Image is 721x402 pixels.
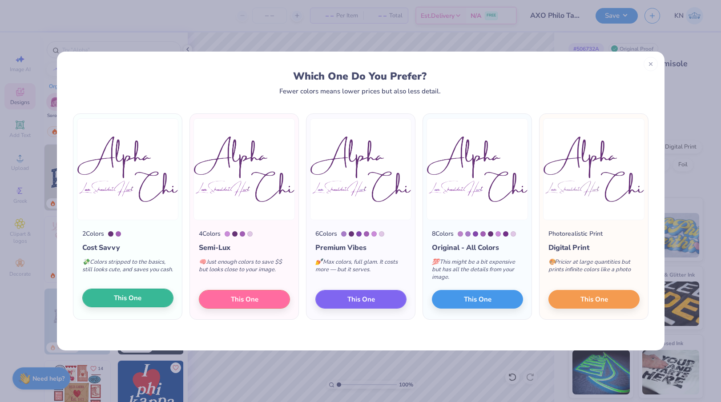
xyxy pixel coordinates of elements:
[310,118,411,220] img: 6 color option
[432,242,523,253] div: Original - All Colors
[480,231,486,237] div: 2583 C
[199,253,290,282] div: Just enough colors to save $$ but looks close to your image.
[315,229,337,238] div: 6 Colors
[279,88,441,95] div: Fewer colors means lower prices but also less detail.
[548,290,640,309] button: This One
[548,253,640,282] div: Pricier at large quantities but prints infinite colors like a photo
[81,70,639,82] div: Which One Do You Prefer?
[543,118,644,220] img: Photorealistic preview
[82,253,173,282] div: Colors stripped to the basics, still looks cute, and saves you cash.
[347,294,375,305] span: This One
[432,229,454,238] div: 8 Colors
[199,242,290,253] div: Semi-Lux
[463,294,491,305] span: This One
[488,231,493,237] div: 7664 C
[315,258,322,266] span: 💅
[114,293,141,303] span: This One
[548,258,556,266] span: 🎨
[341,231,346,237] div: 2577 C
[247,231,253,237] div: 531 C
[349,231,354,237] div: 7664 C
[548,242,640,253] div: Digital Print
[82,229,104,238] div: 2 Colors
[465,231,471,237] div: 2577 C
[199,290,290,309] button: This One
[511,231,516,237] div: 531 C
[495,231,501,237] div: 2572 C
[82,258,89,266] span: 💸
[199,258,206,266] span: 🧠
[116,231,121,237] div: 2583 C
[427,118,528,220] img: 8 color option
[77,118,178,220] img: 2 color option
[315,253,407,282] div: Max colors, full glam. It costs more — but it serves.
[82,289,173,307] button: This One
[432,253,523,290] div: This might be a bit expensive but has all the details from your image.
[232,231,238,237] div: 7664 C
[82,242,173,253] div: Cost Savvy
[315,290,407,309] button: This One
[193,118,295,220] img: 4 color option
[230,294,258,305] span: This One
[199,229,221,238] div: 4 Colors
[315,242,407,253] div: Premium Vibes
[371,231,377,237] div: 2572 C
[548,229,603,238] div: Photorealistic Print
[432,290,523,309] button: This One
[432,258,439,266] span: 💯
[240,231,245,237] div: 2583 C
[473,231,478,237] div: 2587 C
[379,231,384,237] div: 531 C
[356,231,362,237] div: 2587 C
[458,231,463,237] div: 2573 C
[225,231,230,237] div: 2572 C
[108,231,113,237] div: 7664 C
[503,231,508,237] div: 526 C
[364,231,369,237] div: 2583 C
[580,294,608,305] span: This One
